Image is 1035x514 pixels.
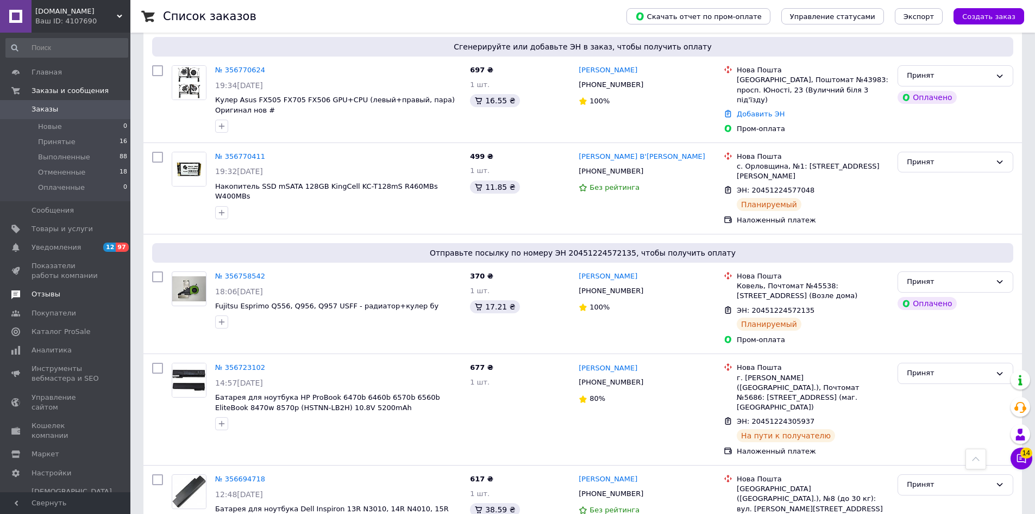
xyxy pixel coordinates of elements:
img: Фото товару [172,66,205,100]
span: 370 ₴ [470,272,493,280]
div: Нова Пошта [737,474,889,484]
div: Принят [907,157,991,168]
a: Создать заказ [943,12,1024,20]
div: Пром-оплата [737,335,889,345]
div: Принят [907,479,991,491]
span: 12 [103,243,116,252]
a: № 356758542 [215,272,265,280]
span: 1 шт. [470,80,490,89]
a: [PERSON_NAME] [579,474,637,485]
a: Добавить ЭН [737,110,785,118]
a: Фото товару [172,363,206,398]
span: Каталог ProSale [32,327,90,337]
button: Экспорт [895,8,943,24]
span: Заказы и сообщения [32,86,109,96]
span: 1 шт. [470,378,490,386]
button: Управление статусами [781,8,884,24]
span: Аналитика [32,345,72,355]
span: 18 [120,168,127,177]
div: Наложенный платеж [737,215,889,225]
span: 14 [1020,448,1032,459]
span: 18:06[DATE] [215,287,263,296]
span: Сообщения [32,206,74,215]
div: [PHONE_NUMBER] [576,164,645,178]
a: [PERSON_NAME] [579,363,637,374]
span: Инструменты вебмастера и SEO [32,364,101,383]
span: 499 ₴ [470,152,493,160]
span: 14:57[DATE] [215,379,263,387]
span: Товары и услуги [32,224,93,234]
a: Накопитель SSD mSATA 128GB KingCell KC-T128mS R460MBs W400MBs [215,182,438,201]
div: Принят [907,368,991,379]
span: Маркет [32,449,59,459]
img: Фото товару [172,363,206,397]
span: 0 [123,183,127,193]
span: 12:48[DATE] [215,490,263,499]
input: Поиск [5,38,128,58]
span: ЭН: 20451224572135 [737,306,814,314]
div: Оплачено [898,297,956,310]
span: Показатели работы компании [32,261,101,281]
img: Фото товару [172,276,206,302]
a: [PERSON_NAME] [579,271,637,282]
span: core4ik.com [35,7,117,16]
span: Покупатели [32,308,76,318]
span: Уведомления [32,243,81,252]
span: Создать заказ [962,13,1015,21]
span: Оплаченные [38,183,85,193]
div: Принят [907,276,991,288]
h1: Список заказов [163,10,256,23]
div: с. Орловщина, №1: [STREET_ADDRESS][PERSON_NAME] [737,162,889,181]
button: Чат с покупателем14 [1011,448,1032,469]
a: № 356694718 [215,475,265,483]
span: Заказы [32,104,58,114]
span: 100% [589,97,610,105]
span: 617 ₴ [470,475,493,483]
div: Ковель, Почтомат №45538: [STREET_ADDRESS] (Возле дома) [737,281,889,301]
span: Настройки [32,468,71,478]
span: Кулер Asus FX505 FX705 FX506 GPU+CPU (левый+правый, пара) Оригинал нов # [215,96,455,114]
span: Без рейтинга [589,183,639,191]
a: Фото товару [172,271,206,306]
span: Кошелек компании [32,421,101,441]
a: № 356723102 [215,363,265,371]
div: Принят [907,70,991,82]
div: [PHONE_NUMBER] [576,487,645,501]
span: 80% [589,394,605,402]
span: ЭН: 20451224305937 [737,417,814,425]
span: ЭН: 20451224577048 [737,186,814,194]
div: [GEOGRAPHIC_DATA], Поштомат №43983: просп. Юності, 23 (Вуличний біля 3 під'їзду) [737,75,889,105]
span: 19:34[DATE] [215,81,263,90]
span: Батарея для ноутбука HP ProBook 6470b 6460b 6570b 6560b EliteBook 8470w 8570p (HSTNN-LB2H) 10.8V ... [215,393,440,412]
div: Нова Пошта [737,363,889,373]
span: Принятые [38,137,76,147]
span: Скачать отчет по пром-оплате [635,11,762,21]
span: Главная [32,67,62,77]
a: [PERSON_NAME] В'[PERSON_NAME] [579,152,705,162]
div: Оплачено [898,91,956,104]
span: Fujitsu Esprimo Q556, Q956, Q957 USFF - радиатор+кулер бу [215,302,438,310]
span: 16 [120,137,127,147]
button: Создать заказ [954,8,1024,24]
div: [PHONE_NUMBER] [576,78,645,92]
div: [PHONE_NUMBER] [576,284,645,298]
div: 16.55 ₴ [470,94,519,107]
span: 0 [123,122,127,132]
a: [PERSON_NAME] [579,65,637,76]
a: № 356770411 [215,152,265,160]
span: Управление статусами [790,13,875,21]
span: 19:32[DATE] [215,167,263,176]
div: Нова Пошта [737,65,889,75]
a: Фото товару [172,152,206,187]
span: Без рейтинга [589,506,639,514]
span: 100% [589,303,610,311]
div: [PHONE_NUMBER] [576,375,645,389]
span: Управление сайтом [32,393,101,412]
a: Фото товару [172,65,206,100]
div: Ваш ID: 4107690 [35,16,130,26]
img: Фото товару [172,475,206,508]
div: 17.21 ₴ [470,300,519,313]
span: Отмененные [38,168,85,177]
span: 1 шт. [470,166,490,175]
